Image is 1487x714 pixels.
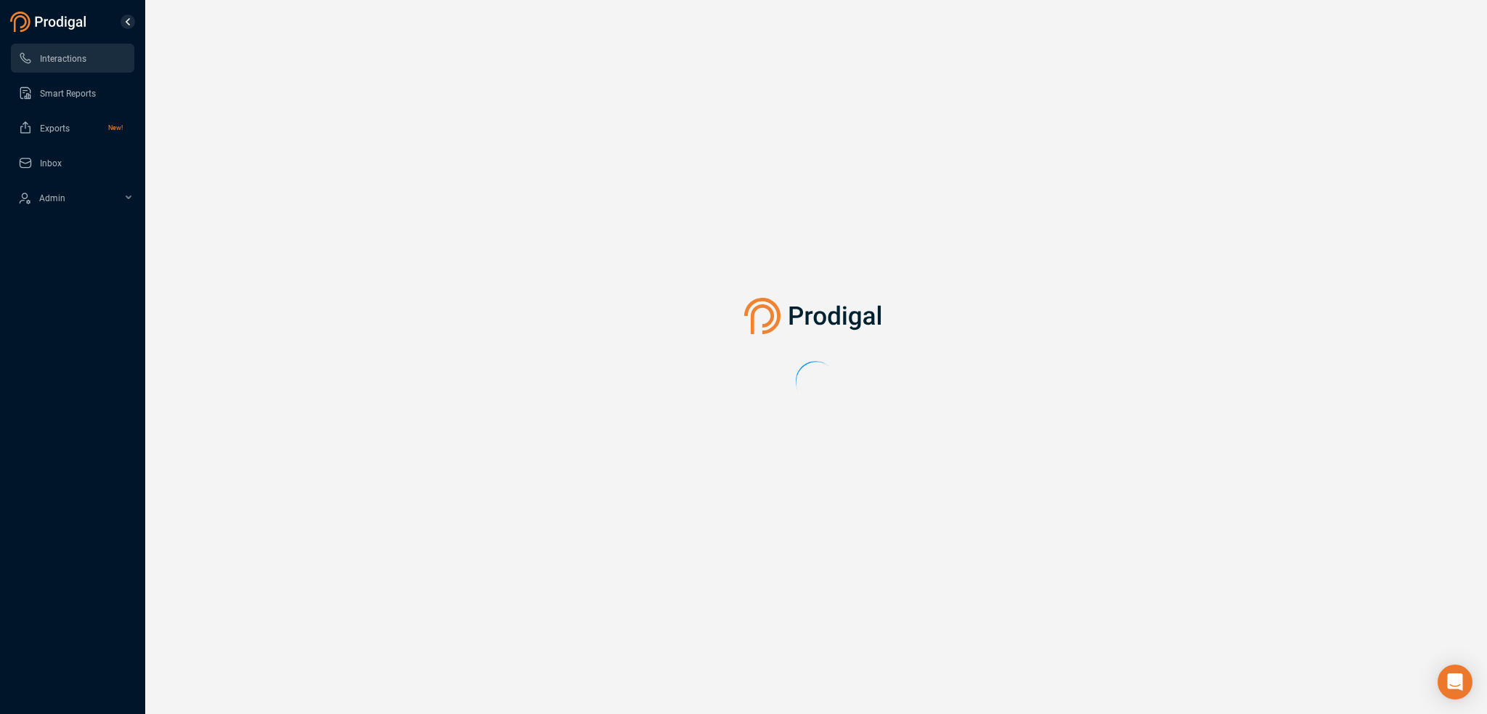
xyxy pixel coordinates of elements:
[10,12,90,32] img: prodigal-logo
[11,148,134,177] li: Inbox
[108,113,123,142] span: New!
[40,54,86,64] span: Interactions
[39,193,65,203] span: Admin
[1438,665,1472,699] div: Open Intercom Messenger
[11,113,134,142] li: Exports
[18,113,123,142] a: ExportsNew!
[18,78,123,107] a: Smart Reports
[11,44,134,73] li: Interactions
[40,123,70,134] span: Exports
[18,44,123,73] a: Interactions
[40,89,96,99] span: Smart Reports
[744,298,889,334] img: prodigal-logo
[18,148,123,177] a: Inbox
[40,158,62,169] span: Inbox
[11,78,134,107] li: Smart Reports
